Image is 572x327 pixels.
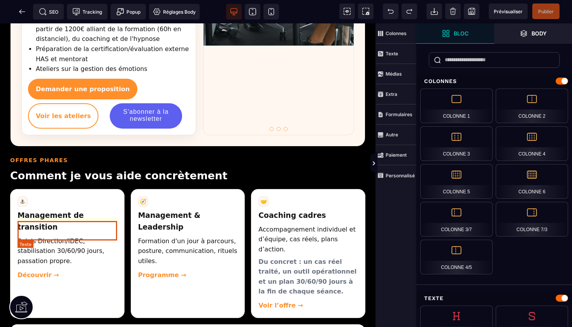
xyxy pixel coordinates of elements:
[263,4,279,19] span: Voir mobile
[386,173,415,179] strong: Personnalisé
[138,247,186,257] a: Programme →
[149,4,200,19] span: Favicon
[402,4,417,19] span: Rétablir
[416,152,424,175] span: Afficher les vues
[375,145,416,165] span: Paiement
[375,104,416,125] span: Formulaires
[386,91,397,97] strong: Extra
[36,21,189,41] li: Préparation de la certification/évaluation externe HAS et mentorat
[496,88,568,123] div: Colonne 2
[28,80,98,105] a: Voir les ateliers
[386,51,398,57] strong: Texte
[36,41,189,51] li: Ateliers sur la gestion des émotions
[538,9,554,14] span: Publier
[258,233,358,273] p: Du concret : un cas réel traité, un outil opérationnel et un plan 30/60/90 jours à la fin de chaq...
[110,80,182,105] button: S'abonner à la newsletter
[138,173,148,183] div: 🧭
[67,4,107,19] span: Code de suivi
[226,4,242,19] span: Voir bureau
[258,201,358,231] p: Accompagnement individuel et d’équipe, cas réels, plans d’action.
[18,213,117,243] p: Relais Direction/IDEC, stabilisation 30/60/90 jours, passation propre.
[375,84,416,104] span: Extra
[420,126,493,161] div: Colonne 3
[383,4,398,19] span: Défaire
[532,30,547,36] strong: Body
[386,71,402,77] strong: Médias
[375,23,416,44] span: Colonnes
[358,4,374,19] span: Capture d'écran
[494,23,572,44] span: Ouvrir les calques
[153,8,196,16] span: Réglages Body
[420,164,493,199] div: Colonne 5
[489,4,528,19] span: Aperçu
[258,173,268,183] div: 🤝
[375,165,416,186] span: Personnalisé
[138,213,238,243] p: Formation d'un jour à parcours, posture, communication, rituels utiles.
[258,277,303,287] a: Voir l’offre →
[496,202,568,237] div: Colonne 7/3
[18,186,117,210] h3: Management de transition
[420,240,493,274] div: Colonne 4/5
[416,74,572,88] div: Colonnes
[426,4,442,19] span: Importer
[386,152,407,158] strong: Paiement
[386,30,407,36] strong: Colonnes
[420,202,493,237] div: Colonne 3/7
[28,55,137,76] a: Demander une proposition
[375,44,416,64] span: Texte
[496,164,568,199] div: Colonne 6
[39,8,58,16] span: SEO
[258,186,358,198] h3: Coaching cadres
[14,4,30,19] span: Retour
[18,173,28,183] div: ⚓
[10,133,365,141] div: Offres phares
[464,4,479,19] span: Enregistrer
[18,247,59,257] a: Découvrir →
[375,64,416,84] span: Médias
[386,111,412,117] strong: Formulaires
[420,88,493,123] div: Colonne 1
[111,4,146,19] span: Créer une alerte modale
[386,132,398,138] strong: Autre
[496,126,568,161] div: Colonne 4
[116,8,140,16] span: Popup
[375,125,416,145] span: Autre
[245,4,260,19] span: Voir tablette
[494,9,523,14] span: Prévisualiser
[10,144,365,161] h2: Comment je vous aide concrètement
[72,8,102,16] span: Tracking
[138,186,238,210] h3: Management & Leadership
[454,30,468,36] strong: Bloc
[416,23,494,44] span: Ouvrir les blocs
[416,291,572,306] div: Texte
[532,4,560,19] span: Enregistrer le contenu
[339,4,355,19] span: Voir les composants
[33,4,64,19] span: Métadata SEO
[445,4,461,19] span: Nettoyage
